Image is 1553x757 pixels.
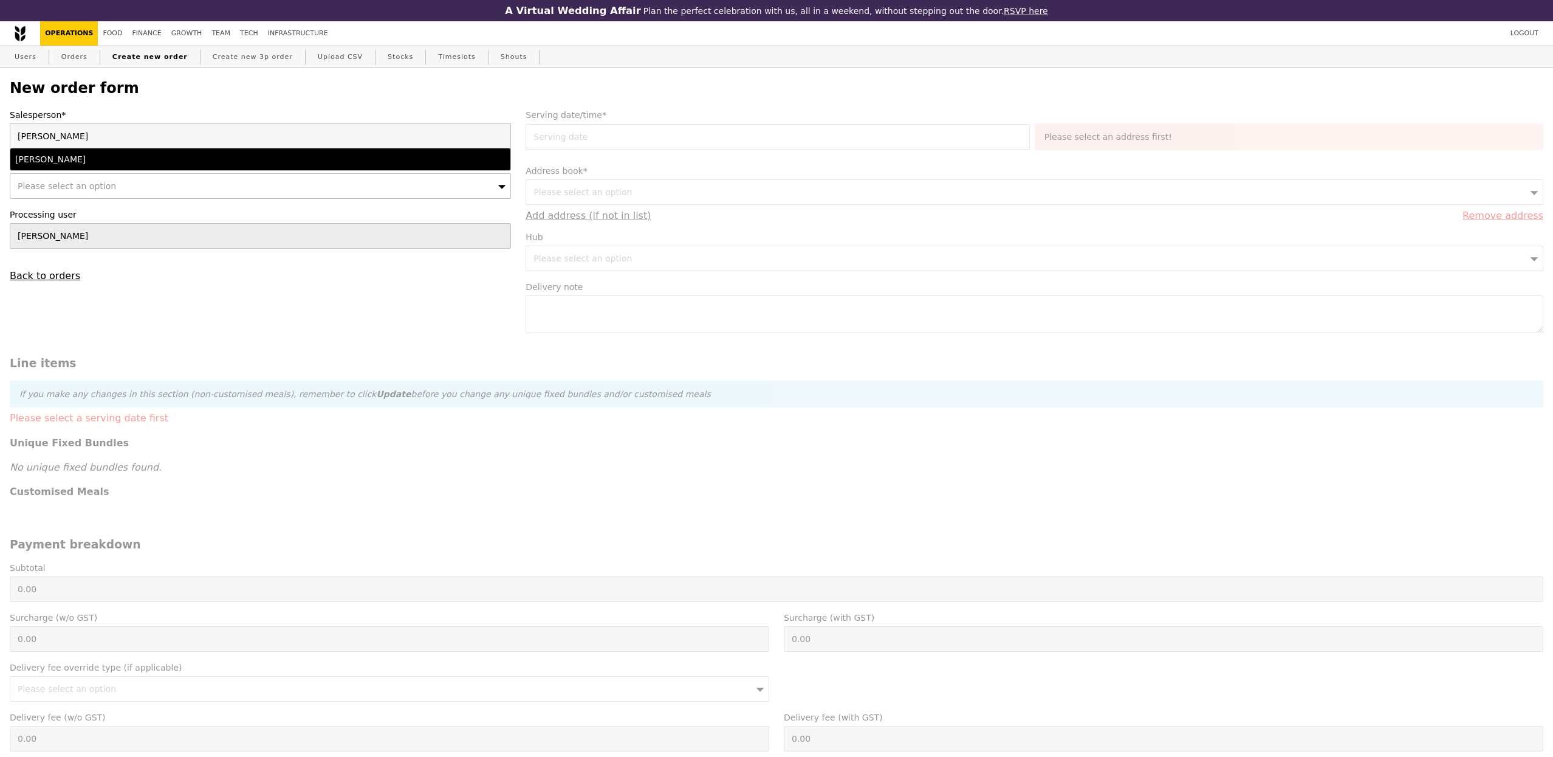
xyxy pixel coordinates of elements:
[1004,6,1048,16] a: RSVP here
[1506,21,1543,46] a: Logout
[10,270,80,282] a: Back to orders
[40,21,98,46] a: Operations
[10,209,511,221] label: Processing user
[505,5,640,16] h3: A Virtual Wedding Affair
[166,21,207,46] a: Growth
[235,21,263,46] a: Tech
[108,46,193,68] a: Create new order
[15,26,26,41] img: Grain logo
[10,46,41,68] a: Users
[128,21,166,46] a: Finance
[98,21,127,46] a: Food
[10,109,511,121] label: Salesperson*
[18,181,116,191] span: Please select an option
[207,21,235,46] a: Team
[57,46,92,68] a: Orders
[10,80,1543,97] h2: New order form
[427,5,1126,16] div: Plan the perfect celebration with us, all in a weekend, without stepping out the door.
[15,153,383,165] div: [PERSON_NAME]
[263,21,333,46] a: Infrastructure
[208,46,298,68] a: Create new 3p order
[433,46,480,68] a: Timeslots
[383,46,418,68] a: Stocks
[496,46,532,68] a: Shouts
[313,46,368,68] a: Upload CSV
